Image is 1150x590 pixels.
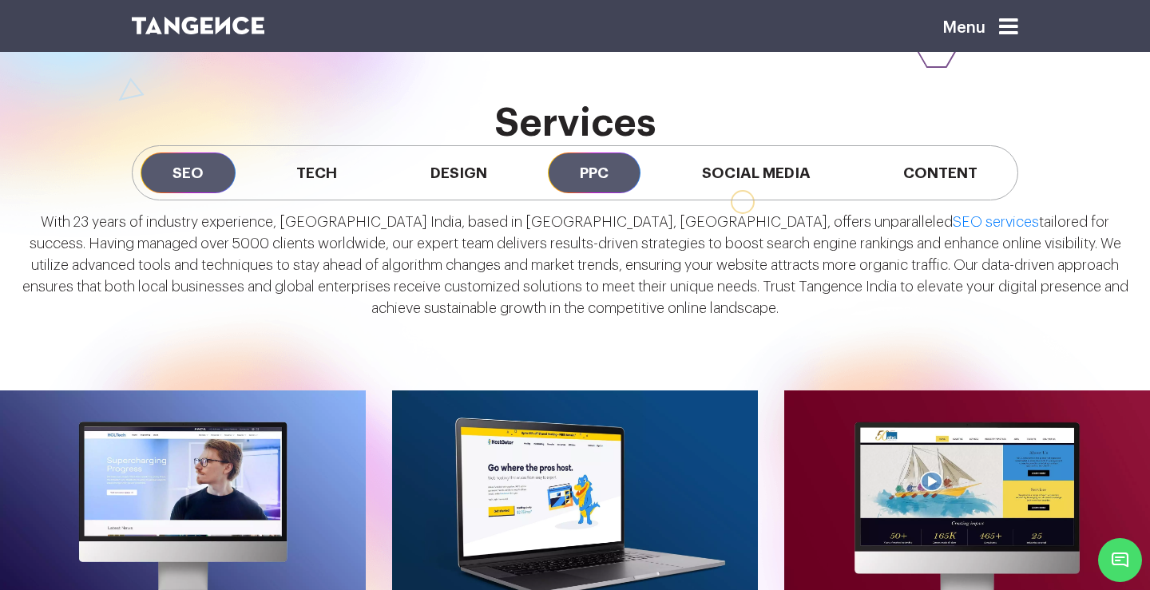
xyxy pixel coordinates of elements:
[1098,538,1142,582] span: Chat Widget
[141,152,236,193] span: SEO
[670,152,843,193] span: Social Media
[132,17,264,34] img: logo SVG
[264,152,369,193] span: Tech
[399,152,519,193] span: Design
[953,215,1039,229] a: SEO services
[548,152,640,193] span: PPC
[132,102,1018,145] h2: services
[20,212,1130,319] p: With 23 years of industry experience, [GEOGRAPHIC_DATA] India, based in [GEOGRAPHIC_DATA], [GEOGR...
[871,152,1009,193] span: Content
